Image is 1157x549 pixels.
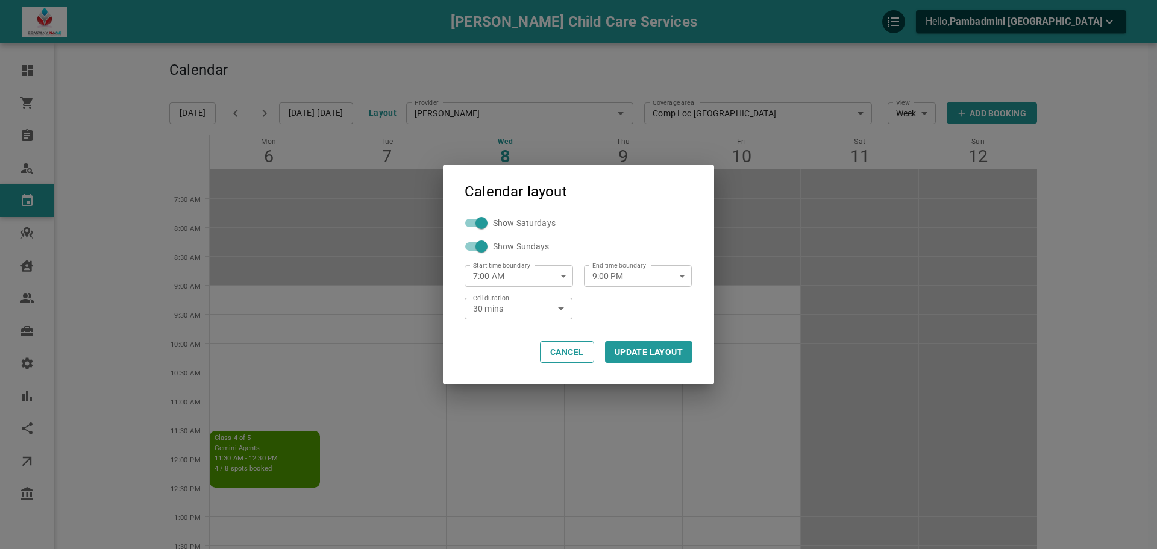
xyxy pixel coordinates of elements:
[473,293,509,303] label: Cell duration
[605,341,692,363] button: UPDATE LAYOUT
[493,240,550,253] span: Show Sundays
[473,303,564,315] div: 30 mins
[592,261,646,270] label: End time boundary
[443,165,714,208] h2: Calendar layout
[473,261,530,270] label: Start time boundary
[540,341,594,363] button: CANCEL
[493,217,556,229] span: Show Saturdays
